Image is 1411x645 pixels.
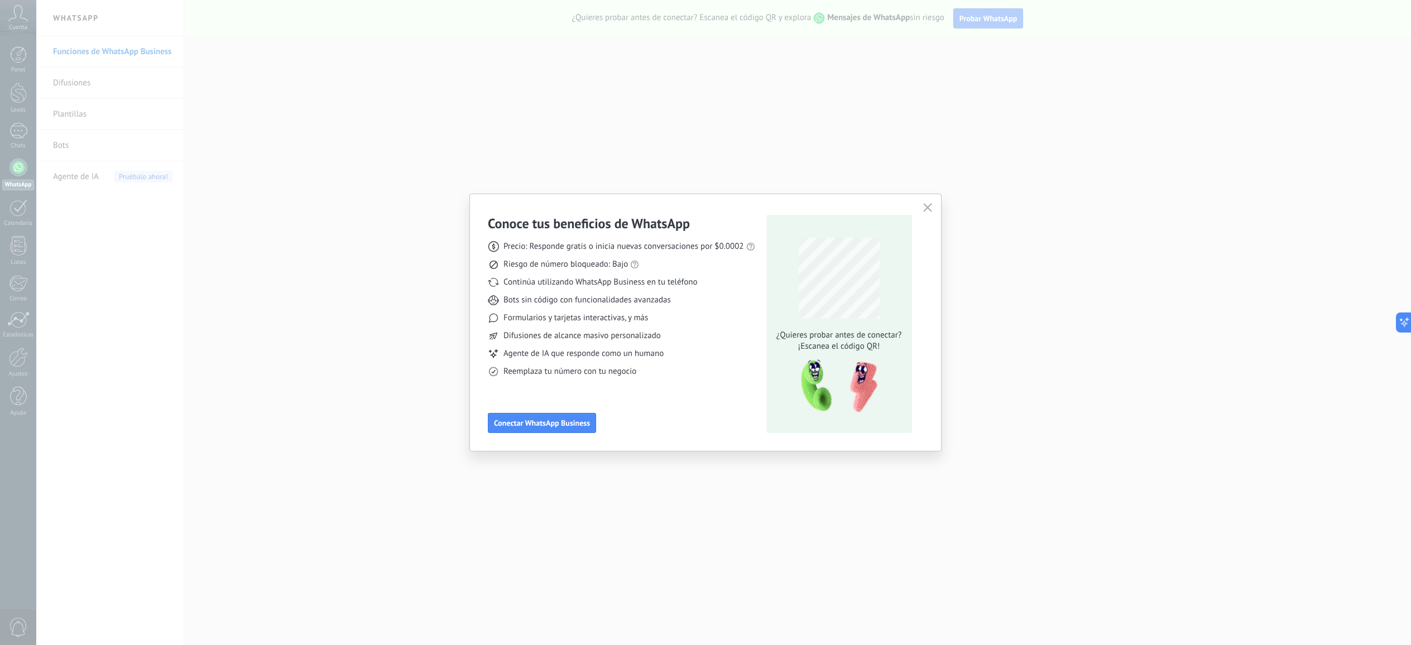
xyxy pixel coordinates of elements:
span: Conectar WhatsApp Business [494,419,590,427]
span: Continúa utilizando WhatsApp Business en tu teléfono [503,277,697,288]
span: Formularios y tarjetas interactivas, y más [503,312,648,324]
span: Precio: Responde gratis o inicia nuevas conversaciones por $0.0002 [503,241,744,252]
img: qr-pic-1x.png [791,357,880,416]
span: ¿Quieres probar antes de conectar? [773,330,905,341]
span: Difusiones de alcance masivo personalizado [503,330,661,341]
h3: Conoce tus beneficios de WhatsApp [488,215,690,232]
span: Agente de IA que responde como un humano [503,348,664,359]
button: Conectar WhatsApp Business [488,413,596,433]
span: Bots sin código con funcionalidades avanzadas [503,295,671,306]
span: Riesgo de número bloqueado: Bajo [503,259,628,270]
span: ¡Escanea el código QR! [773,341,905,352]
span: Reemplaza tu número con tu negocio [503,366,636,377]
